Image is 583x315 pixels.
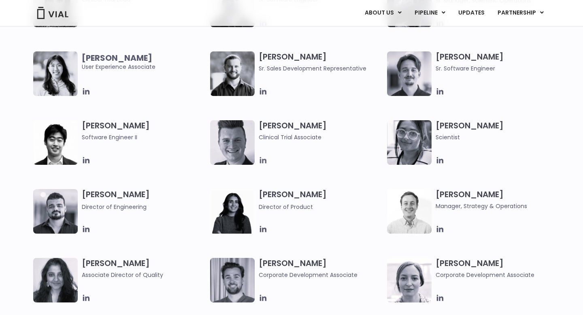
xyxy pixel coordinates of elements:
span: User Experience Associate [82,53,206,71]
span: Manager, Strategy & Operations [436,202,560,211]
span: Software Engineer II [82,133,206,142]
span: Director of Engineering [82,203,147,211]
img: Headshot of smiling woman named Beatrice [387,258,432,302]
a: ABOUT USMenu Toggle [358,6,408,20]
img: Headshot of smiling man named Collin [210,120,255,165]
h3: [PERSON_NAME] [82,120,206,142]
h3: [PERSON_NAME] [436,189,560,211]
img: Smiling woman named Ira [210,189,255,234]
span: Associate Director of Quality [82,270,206,279]
h3: [PERSON_NAME] [259,258,383,279]
span: Corporate Development Associate [436,270,560,279]
span: Clinical Trial Associate [259,133,383,142]
h3: [PERSON_NAME] [82,258,206,279]
img: Headshot of smiling woman named Anjali [387,120,432,165]
h3: [PERSON_NAME] [259,120,383,142]
span: Director of Product [259,203,313,211]
img: Kyle Mayfield [387,189,432,234]
span: Sr. Software Engineer [436,64,560,73]
img: Headshot of smiling woman named Bhavika [33,258,78,302]
h3: [PERSON_NAME] [436,258,560,279]
a: PARTNERSHIPMenu Toggle [491,6,550,20]
h3: [PERSON_NAME] [436,51,560,73]
img: Jason Zhang [33,120,78,165]
b: [PERSON_NAME] [82,52,152,64]
h3: [PERSON_NAME] [436,120,560,142]
a: PIPELINEMenu Toggle [408,6,451,20]
h3: [PERSON_NAME] [259,51,383,73]
img: Image of smiling man named Thomas [210,258,255,302]
h3: [PERSON_NAME] [259,189,383,211]
span: Scientist [436,133,560,142]
span: Corporate Development Associate [259,270,383,279]
img: Vial Logo [36,7,69,19]
span: Sr. Sales Development Representative [259,64,383,73]
img: Igor [33,189,78,234]
a: UPDATES [452,6,491,20]
img: Image of smiling man named Hugo [210,51,255,96]
h3: [PERSON_NAME] [82,189,206,211]
img: Fran [387,51,432,96]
